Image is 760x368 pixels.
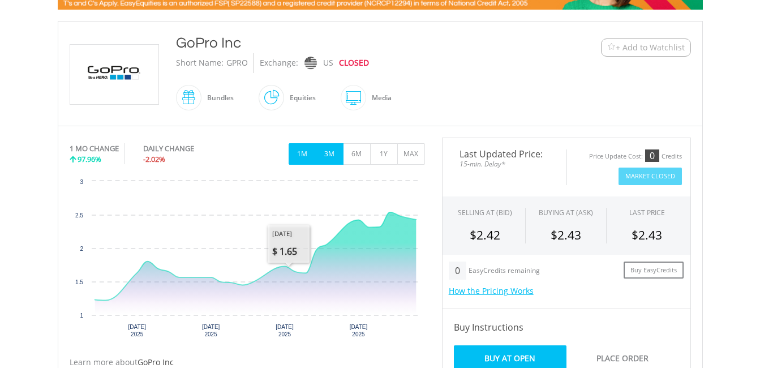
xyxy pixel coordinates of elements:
[632,227,662,243] span: $2.43
[451,159,558,169] span: 15-min. Delay*
[589,152,643,161] div: Price Update Cost:
[629,208,665,217] div: LAST PRICE
[176,33,531,53] div: GoPro Inc
[70,357,425,368] div: Learn more about
[662,152,682,161] div: Credits
[339,53,369,73] div: CLOSED
[80,179,83,185] text: 3
[78,154,101,164] span: 97.96%
[469,267,540,276] div: EasyCredits remaining
[539,208,593,217] span: BUYING AT (ASK)
[449,262,466,280] div: 0
[619,168,682,185] button: Market Closed
[366,84,392,112] div: Media
[72,45,157,104] img: EQU.US.GPRO.png
[226,53,248,73] div: GPRO
[70,143,119,154] div: 1 MO CHANGE
[397,143,425,165] button: MAX
[201,84,234,112] div: Bundles
[601,38,691,57] button: Watchlist + Add to Watchlist
[80,246,83,252] text: 2
[624,262,684,279] a: Buy EasyCredits
[470,227,500,243] span: $2.42
[645,149,659,162] div: 0
[128,324,146,337] text: [DATE] 2025
[289,143,316,165] button: 1M
[458,208,512,217] div: SELLING AT (BID)
[70,176,425,345] svg: Interactive chart
[80,313,83,319] text: 1
[616,42,685,53] span: + Add to Watchlist
[451,149,558,159] span: Last Updated Price:
[551,227,581,243] span: $2.43
[316,143,343,165] button: 3M
[449,285,534,296] a: How the Pricing Works
[260,53,298,73] div: Exchange:
[143,143,232,154] div: DAILY CHANGE
[284,84,316,112] div: Equities
[304,57,316,70] img: nasdaq.png
[607,43,616,52] img: Watchlist
[349,324,367,337] text: [DATE] 2025
[75,279,83,285] text: 1.5
[370,143,398,165] button: 1Y
[176,53,224,73] div: Short Name:
[454,320,679,334] h4: Buy Instructions
[323,53,333,73] div: US
[75,212,83,219] text: 2.5
[70,176,425,345] div: Chart. Highcharts interactive chart.
[343,143,371,165] button: 6M
[276,324,294,337] text: [DATE] 2025
[143,154,165,164] span: -2.02%
[138,357,174,367] span: GoPro Inc
[201,324,220,337] text: [DATE] 2025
